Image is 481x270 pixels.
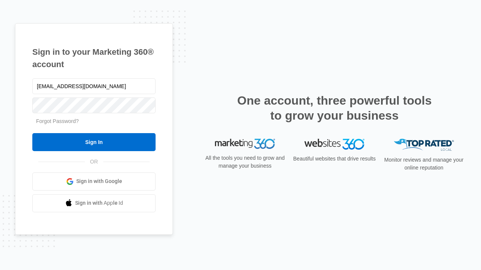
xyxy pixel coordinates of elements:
[32,194,156,212] a: Sign in with Apple Id
[382,156,466,172] p: Monitor reviews and manage your online reputation
[85,158,103,166] span: OR
[292,155,377,163] p: Beautiful websites that drive results
[394,139,454,151] img: Top Rated Local
[32,46,156,70] h1: Sign in to your Marketing 360® account
[32,133,156,151] input: Sign In
[215,139,275,149] img: Marketing 360
[203,154,287,170] p: All the tools you need to grow and manage your business
[235,93,434,123] h2: One account, three powerful tools to grow your business
[32,78,156,94] input: Email
[32,172,156,190] a: Sign in with Google
[304,139,365,150] img: Websites 360
[75,199,123,207] span: Sign in with Apple Id
[36,118,79,124] a: Forgot Password?
[76,177,122,185] span: Sign in with Google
